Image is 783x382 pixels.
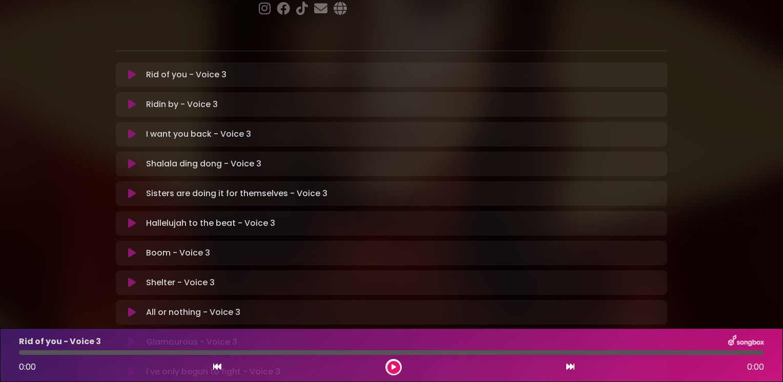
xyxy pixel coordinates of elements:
[747,361,764,373] span: 0:00
[146,247,210,259] p: Boom - Voice 3
[146,187,327,200] p: Sisters are doing it for themselves - Voice 3
[19,335,101,348] p: Rid of you - Voice 3
[146,128,251,140] p: I want you back - Voice 3
[146,98,218,111] p: Ridin by - Voice 3
[146,217,275,229] p: Hallelujah to the beat - Voice 3
[146,158,261,170] p: Shalala ding dong - Voice 3
[19,361,36,373] span: 0:00
[146,306,240,319] p: All or nothing - Voice 3
[146,69,226,81] p: Rid of you - Voice 3
[146,277,215,289] p: Shelter - Voice 3
[728,335,764,348] img: songbox-logo-white.png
